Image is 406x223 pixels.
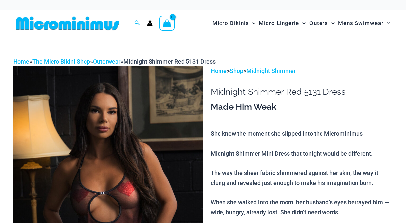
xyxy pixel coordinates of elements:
[212,15,249,32] span: Micro Bikinis
[123,58,216,65] span: Midnight Shimmer Red 5131 Dress
[308,13,336,33] a: OutersMenu ToggleMenu Toggle
[211,66,393,76] p: > >
[13,16,122,31] img: MM SHOP LOGO FLAT
[211,87,393,97] h1: Midnight Shimmer Red 5131 Dress
[259,15,299,32] span: Micro Lingerie
[13,58,29,65] a: Home
[211,13,257,33] a: Micro BikinisMenu ToggleMenu Toggle
[249,15,255,32] span: Menu Toggle
[93,58,120,65] a: Outerwear
[338,15,384,32] span: Mens Swimwear
[336,13,392,33] a: Mens SwimwearMenu ToggleMenu Toggle
[147,20,153,26] a: Account icon link
[246,67,296,74] a: Midnight Shimmer
[32,58,90,65] a: The Micro Bikini Shop
[211,67,227,74] a: Home
[211,101,393,112] h3: Made Him Weak
[299,15,306,32] span: Menu Toggle
[230,67,243,74] a: Shop
[257,13,307,33] a: Micro LingerieMenu ToggleMenu Toggle
[384,15,390,32] span: Menu Toggle
[159,16,175,31] a: View Shopping Cart, empty
[13,58,216,65] span: » » »
[210,12,393,34] nav: Site Navigation
[309,15,328,32] span: Outers
[328,15,335,32] span: Menu Toggle
[134,19,140,27] a: Search icon link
